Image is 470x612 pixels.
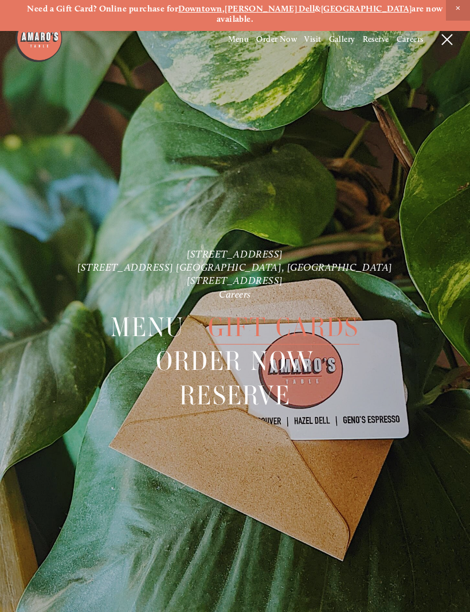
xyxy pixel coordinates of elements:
[111,310,184,344] a: Menu
[178,3,222,14] a: Downtown
[304,34,321,44] a: Visit
[225,3,315,14] a: [PERSON_NAME] Dell
[222,3,225,14] strong: ,
[315,3,320,14] strong: &
[228,34,249,44] a: Menu
[208,310,359,344] a: Gift Cards
[321,3,412,14] a: [GEOGRAPHIC_DATA]
[329,34,355,44] a: Gallery
[219,287,251,299] a: Careers
[397,34,424,44] a: Careers
[77,261,393,273] a: [STREET_ADDRESS] [GEOGRAPHIC_DATA], [GEOGRAPHIC_DATA]
[187,247,283,259] a: [STREET_ADDRESS]
[14,14,63,63] img: Amaro's Table
[363,34,389,44] a: Reserve
[156,344,315,379] span: Order Now
[217,3,445,24] strong: are now available.
[156,344,315,378] a: Order Now
[187,274,283,286] a: [STREET_ADDRESS]
[179,379,291,412] a: Reserve
[256,34,297,44] a: Order Now
[27,3,178,14] strong: Need a Gift Card? Online purchase for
